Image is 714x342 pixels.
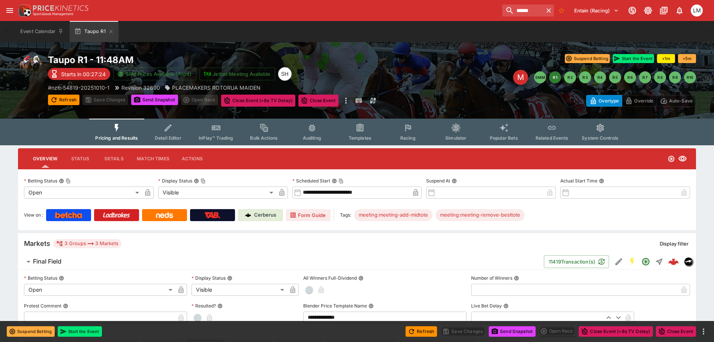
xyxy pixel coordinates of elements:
h6: Final Field [33,258,61,265]
button: Start the Event [58,326,102,337]
p: Blender Price Template Name [303,303,367,309]
div: Edit Meeting [513,70,528,85]
button: Event Calendar [16,21,68,42]
button: Resulted? [217,303,223,309]
button: Close Event [656,326,696,337]
input: search [502,5,543,17]
div: split button [539,326,576,336]
button: Luigi Mollo [689,2,705,19]
button: Auto-Save [657,95,696,107]
button: Status [63,150,97,168]
button: Protest Comment [63,303,68,309]
button: Start the Event [613,54,654,63]
button: Suspend At [452,178,457,184]
button: Close Event (+8s TV Delay) [579,326,653,337]
div: 3 Groups 3 Markets [56,239,118,248]
p: Protest Comment [24,303,61,309]
button: R1 [549,71,561,83]
button: Live Bet Delay [503,303,509,309]
button: Connected to PK [626,4,639,17]
p: Auto-Save [669,97,693,105]
p: Scheduled Start [292,178,330,184]
img: horse_racing.png [18,54,42,78]
span: System Controls [582,135,618,141]
a: Cerberus [238,209,283,221]
button: Documentation [657,4,671,17]
img: jetbet-logo.svg [204,70,211,78]
h2: Copy To Clipboard [48,54,372,66]
p: Overtype [599,97,619,105]
span: Detail Editor [155,135,181,141]
button: No Bookmarks [555,5,567,17]
p: All Winners Full-Dividend [303,275,357,281]
img: nztr [684,258,693,266]
button: R3 [579,71,591,83]
button: SRM Prices Available (Top4) [113,68,196,80]
img: PriceKinetics Logo [16,3,31,18]
label: Tags: [340,209,351,221]
svg: Open [641,257,650,266]
button: Betting StatusCopy To Clipboard [59,178,64,184]
button: Overtype [586,95,622,107]
label: View on : [24,209,43,221]
button: Copy To Clipboard [66,178,71,184]
div: Open [24,284,175,296]
button: Send Snapshot [489,326,536,337]
button: SGM Enabled [626,255,639,268]
button: Final Field [18,254,544,269]
button: Overview [27,150,63,168]
button: Actions [175,150,209,168]
button: Suspend Betting [565,54,610,63]
button: Actual Start Time [599,178,604,184]
button: Details [97,150,131,168]
button: Betting Status [59,276,64,281]
button: more [699,327,708,336]
button: Display Status [227,276,232,281]
p: Live Bet Delay [471,303,502,309]
button: Edit Detail [612,255,626,268]
button: SMM [534,71,546,83]
p: Override [634,97,653,105]
button: R2 [564,71,576,83]
button: Refresh [406,326,437,337]
div: Scott Hunt [278,67,292,81]
button: Copy To Clipboard [338,178,344,184]
span: Auditing [303,135,321,141]
p: Starts in 00:27:24 [61,70,106,78]
button: 11419Transaction(s) [544,255,609,268]
img: Ladbrokes [103,212,130,218]
div: Open [24,187,142,199]
button: Toggle light/dark mode [641,4,655,17]
button: R9 [669,71,681,83]
button: Scheduled StartCopy To Clipboard [332,178,337,184]
p: Revision 32690 [121,84,160,92]
div: split button [181,95,218,105]
span: Simulator [445,135,466,141]
img: Sportsbook Management [33,12,73,16]
button: Suspend Betting [7,326,55,337]
button: Display filter [655,238,693,250]
nav: pagination navigation [534,71,696,83]
button: Display StatusCopy To Clipboard [194,178,199,184]
img: Betcha [55,212,82,218]
div: Visible [192,284,287,296]
button: Override [622,95,657,107]
span: meeting:meeting-add-midtote [354,211,433,219]
button: Close Event [298,95,338,107]
img: PriceKinetics [33,5,88,11]
p: Number of Winners [471,275,512,281]
span: InPlay™ Trading [199,135,233,141]
h5: Markets [24,239,50,248]
p: Betting Status [24,275,57,281]
button: Taupo R1 [70,21,118,42]
div: Visible [158,187,276,199]
p: Actual Start Time [560,178,597,184]
p: Cerberus [254,211,276,219]
button: R5 [609,71,621,83]
div: Luigi Mollo [691,5,703,17]
button: Refresh [48,95,79,105]
img: TabNZ [205,212,220,218]
img: Cerberus [245,212,251,218]
p: Betting Status [24,178,57,184]
p: PLACEMAKERS ROTORUA MAIDEN [172,84,260,92]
